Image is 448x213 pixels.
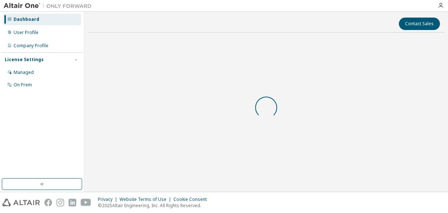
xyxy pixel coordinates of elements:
[14,70,34,75] div: Managed
[14,16,39,22] div: Dashboard
[2,199,40,206] img: altair_logo.svg
[14,43,48,49] div: Company Profile
[14,30,38,35] div: User Profile
[120,197,173,202] div: Website Terms of Use
[4,2,95,10] img: Altair One
[44,199,52,206] img: facebook.svg
[98,202,211,209] p: © 2025 Altair Engineering, Inc. All Rights Reserved.
[56,199,64,206] img: instagram.svg
[399,18,440,30] button: Contact Sales
[81,199,91,206] img: youtube.svg
[173,197,211,202] div: Cookie Consent
[14,82,32,88] div: On Prem
[69,199,76,206] img: linkedin.svg
[98,197,120,202] div: Privacy
[5,57,44,63] div: License Settings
